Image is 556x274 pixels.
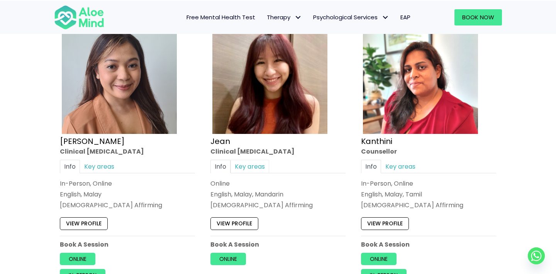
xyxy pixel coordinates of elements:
a: Kanthini [361,136,392,147]
img: Kanthini-profile [363,19,478,134]
span: EAP [400,13,410,21]
p: English, Malay, Mandarin [210,190,346,199]
a: Online [210,253,246,265]
a: View profile [210,217,258,230]
a: Info [361,160,381,173]
span: Free Mental Health Test [186,13,255,21]
a: Whatsapp [528,247,545,264]
div: In-Person, Online [361,179,496,188]
a: Online [361,253,397,265]
a: Psychological ServicesPsychological Services: submenu [307,9,395,25]
div: In-Person, Online [60,179,195,188]
a: Jean [210,136,230,147]
p: Book A Session [210,240,346,249]
p: Book A Session [361,240,496,249]
a: Info [60,160,80,173]
a: Key areas [80,160,119,173]
a: Online [60,253,95,265]
div: [DEMOGRAPHIC_DATA] Affirming [210,201,346,210]
img: Aloe mind Logo [54,5,104,30]
a: Info [210,160,231,173]
span: Psychological Services [313,13,389,21]
a: View profile [60,217,108,230]
a: EAP [395,9,416,25]
div: Counsellor [361,147,496,156]
p: English, Malay, Tamil [361,190,496,199]
div: Clinical [MEDICAL_DATA] [210,147,346,156]
img: Jean-300×300 [212,19,327,134]
span: Therapy: submenu [292,12,303,23]
a: Key areas [231,160,269,173]
a: Key areas [381,160,420,173]
a: Free Mental Health Test [181,9,261,25]
a: [PERSON_NAME] [60,136,125,147]
img: Hanna Clinical Psychologist [62,19,177,134]
nav: Menu [114,9,416,25]
p: Book A Session [60,240,195,249]
div: [DEMOGRAPHIC_DATA] Affirming [361,201,496,210]
span: Book Now [462,13,494,21]
div: Online [210,179,346,188]
a: TherapyTherapy: submenu [261,9,307,25]
div: Clinical [MEDICAL_DATA] [60,147,195,156]
p: English, Malay [60,190,195,199]
a: Book Now [454,9,502,25]
span: Psychological Services: submenu [380,12,391,23]
div: [DEMOGRAPHIC_DATA] Affirming [60,201,195,210]
span: Therapy [267,13,302,21]
a: View profile [361,217,409,230]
